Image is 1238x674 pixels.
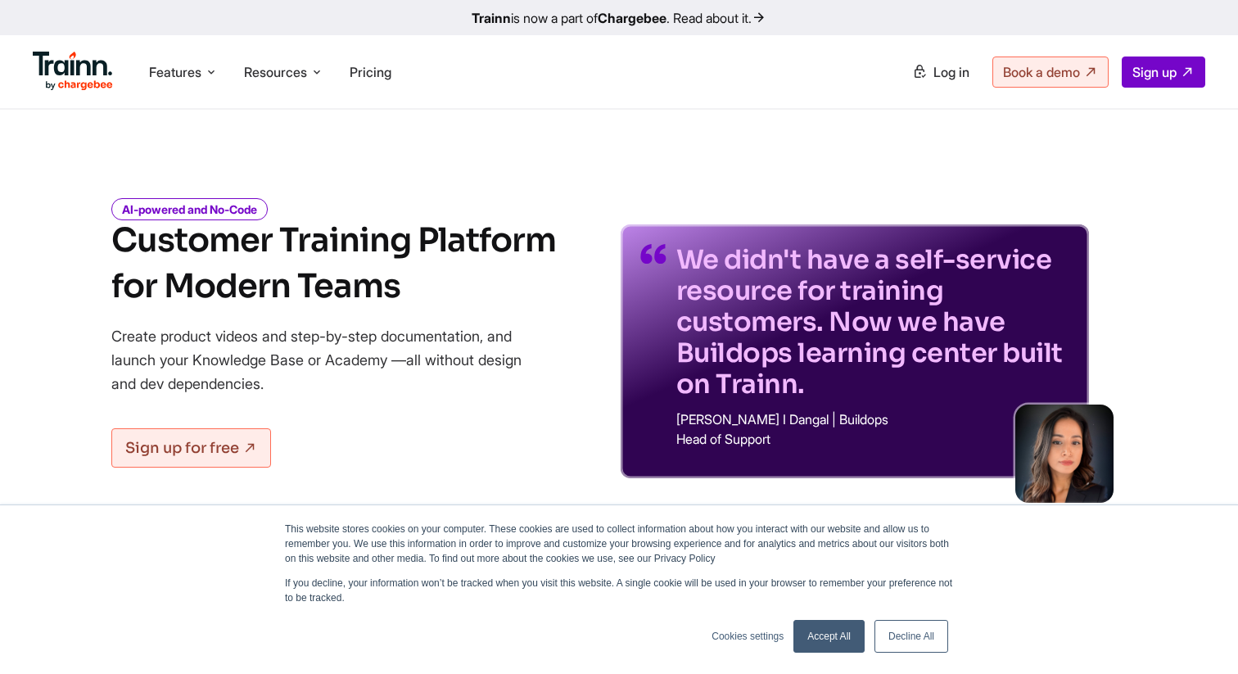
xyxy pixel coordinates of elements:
b: Trainn [472,10,511,26]
p: We didn't have a self-service resource for training customers. Now we have Buildops learning cent... [676,244,1069,400]
a: Pricing [350,64,391,80]
a: Sign up for free [111,428,271,468]
span: Features [149,63,201,81]
p: Head of Support [676,432,1069,446]
p: If you decline, your information won’t be tracked when you visit this website. A single cookie wi... [285,576,953,605]
h1: Customer Training Platform for Modern Teams [111,218,556,310]
img: Trainn Logo [33,52,113,91]
a: Accept All [793,620,865,653]
p: This website stores cookies on your computer. These cookies are used to collect information about... [285,522,953,566]
p: Create product videos and step-by-step documentation, and launch your Knowledge Base or Academy —... [111,324,545,396]
span: Book a demo [1003,64,1080,80]
b: Chargebee [598,10,666,26]
img: sabina-buildops.d2e8138.png [1015,405,1114,503]
a: Book a demo [992,57,1109,88]
span: Log in [933,64,969,80]
a: Decline All [874,620,948,653]
span: Resources [244,63,307,81]
a: Sign up [1122,57,1205,88]
span: Sign up [1132,64,1177,80]
a: Cookies settings [712,629,784,644]
i: AI-powered and No-Code [111,198,268,220]
img: quotes-purple.41a7099.svg [640,244,666,264]
a: Log in [902,57,979,87]
p: [PERSON_NAME] I Dangal | Buildops [676,413,1069,426]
